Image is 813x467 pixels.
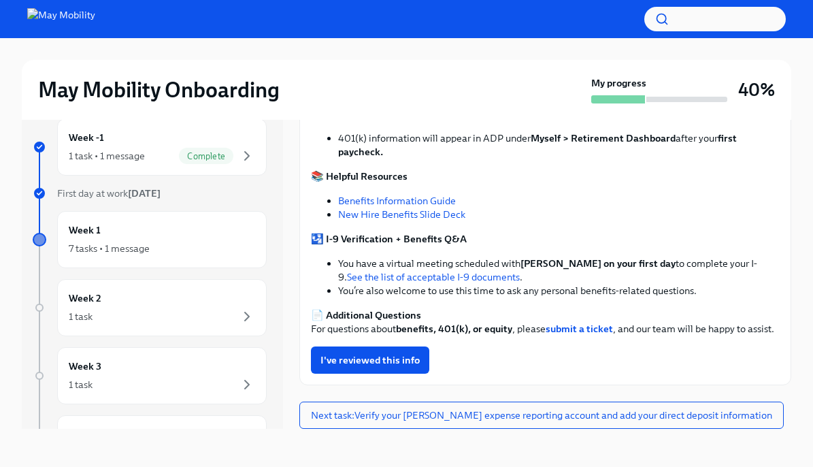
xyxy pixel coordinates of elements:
a: First day at work[DATE] [33,187,267,200]
a: New Hire Benefits Slide Deck [338,208,465,221]
a: submit a ticket [546,323,613,335]
div: 1 task • 1 message [69,149,145,163]
strong: benefits, 401(k), or equity [396,323,512,335]
div: 1 task [69,378,93,391]
h3: 40% [738,78,775,102]
span: Next task : Verify your [PERSON_NAME] expense reporting account and add your direct deposit infor... [311,408,772,422]
strong: My progress [591,76,646,90]
a: Week 17 tasks • 1 message [33,211,267,268]
a: Benefits Information Guide [338,195,456,207]
strong: 📄 Additional Questions [311,309,421,321]
strong: 🛂 I-9 Verification + Benefits Q&A [311,233,467,245]
span: Complete [179,151,233,161]
strong: 📚 Helpful Resources [311,170,408,182]
h6: Week -1 [69,130,104,145]
strong: [PERSON_NAME] on your first day [520,257,676,270]
p: For questions about , please , and our team will be happy to assist. [311,308,780,336]
a: Week 31 task [33,347,267,404]
a: Week 21 task [33,279,267,336]
strong: Myself > Retirement Dashboard [531,132,676,144]
h6: Week 2 [69,291,101,306]
h6: Week 3 [69,359,101,374]
li: 401(k) information will appear in ADP under after your [338,131,780,159]
div: 1 task [69,310,93,323]
span: First day at work [57,187,161,199]
h6: Week 4 [69,427,102,442]
button: Next task:Verify your [PERSON_NAME] expense reporting account and add your direct deposit informa... [299,402,784,429]
strong: [DATE] [128,187,161,199]
a: Week -11 task • 1 messageComplete [33,118,267,176]
h6: Week 1 [69,223,101,238]
span: I've reviewed this info [320,353,420,367]
a: See the list of acceptable I-9 documents [347,271,520,283]
button: I've reviewed this info [311,347,429,374]
li: You’re also welcome to use this time to ask any personal benefits-related questions. [338,284,780,297]
li: You have a virtual meeting scheduled with to complete your I-9. . [338,257,780,284]
img: May Mobility [27,8,95,30]
h2: May Mobility Onboarding [38,76,280,103]
div: 7 tasks • 1 message [69,242,150,255]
